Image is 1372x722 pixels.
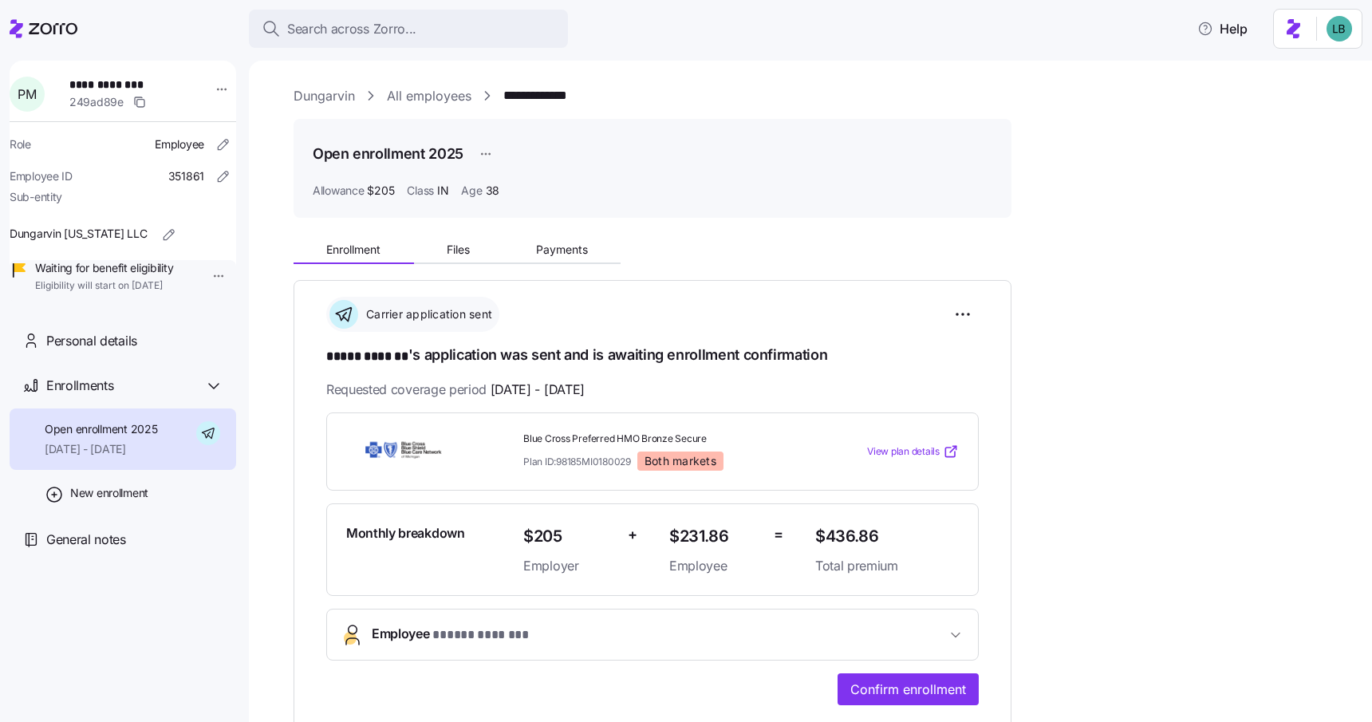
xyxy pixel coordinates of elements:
[437,183,448,199] span: IN
[628,523,637,546] span: +
[313,144,463,164] h1: Open enrollment 2025
[486,183,499,199] span: 38
[669,556,761,576] span: Employee
[155,136,204,152] span: Employee
[361,306,492,322] span: Carrier application sent
[10,168,73,184] span: Employee ID
[45,421,157,437] span: Open enrollment 2025
[10,226,147,242] span: Dungarvin [US_STATE] LLC
[523,455,631,468] span: Plan ID: 98185MI0180029
[447,244,470,255] span: Files
[523,523,615,550] span: $205
[168,168,204,184] span: 351861
[46,530,126,550] span: General notes
[815,556,959,576] span: Total premium
[372,624,529,645] span: Employee
[326,345,979,367] h1: 's application was sent and is awaiting enrollment confirmation
[669,523,761,550] span: $231.86
[523,556,615,576] span: Employer
[387,86,471,106] a: All employees
[536,244,588,255] span: Payments
[1197,19,1248,38] span: Help
[69,94,124,110] span: 249ad89e
[35,260,173,276] span: Waiting for benefit eligibility
[46,331,137,351] span: Personal details
[46,376,113,396] span: Enrollments
[10,189,62,205] span: Sub-entity
[326,380,585,400] span: Requested coverage period
[287,19,416,39] span: Search across Zorro...
[867,444,959,460] a: View plan details
[45,441,157,457] span: [DATE] - [DATE]
[461,183,482,199] span: Age
[294,86,355,106] a: Dungarvin
[1185,13,1260,45] button: Help
[367,183,394,199] span: $205
[1327,16,1352,41] img: 55738f7c4ee29e912ff6c7eae6e0401b
[774,523,783,546] span: =
[35,279,173,293] span: Eligibility will start on [DATE]
[815,523,959,550] span: $436.86
[491,380,585,400] span: [DATE] - [DATE]
[645,454,716,468] span: Both markets
[10,136,31,152] span: Role
[249,10,568,48] button: Search across Zorro...
[850,680,966,699] span: Confirm enrollment
[407,183,434,199] span: Class
[313,183,364,199] span: Allowance
[867,444,940,460] span: View plan details
[346,523,465,543] span: Monthly breakdown
[523,432,802,446] span: Blue Cross Preferred HMO Bronze Secure
[18,88,36,101] span: P M
[326,244,380,255] span: Enrollment
[346,433,461,470] img: BlueCross BlueShield of Michigan
[70,485,148,501] span: New enrollment
[838,673,979,705] button: Confirm enrollment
